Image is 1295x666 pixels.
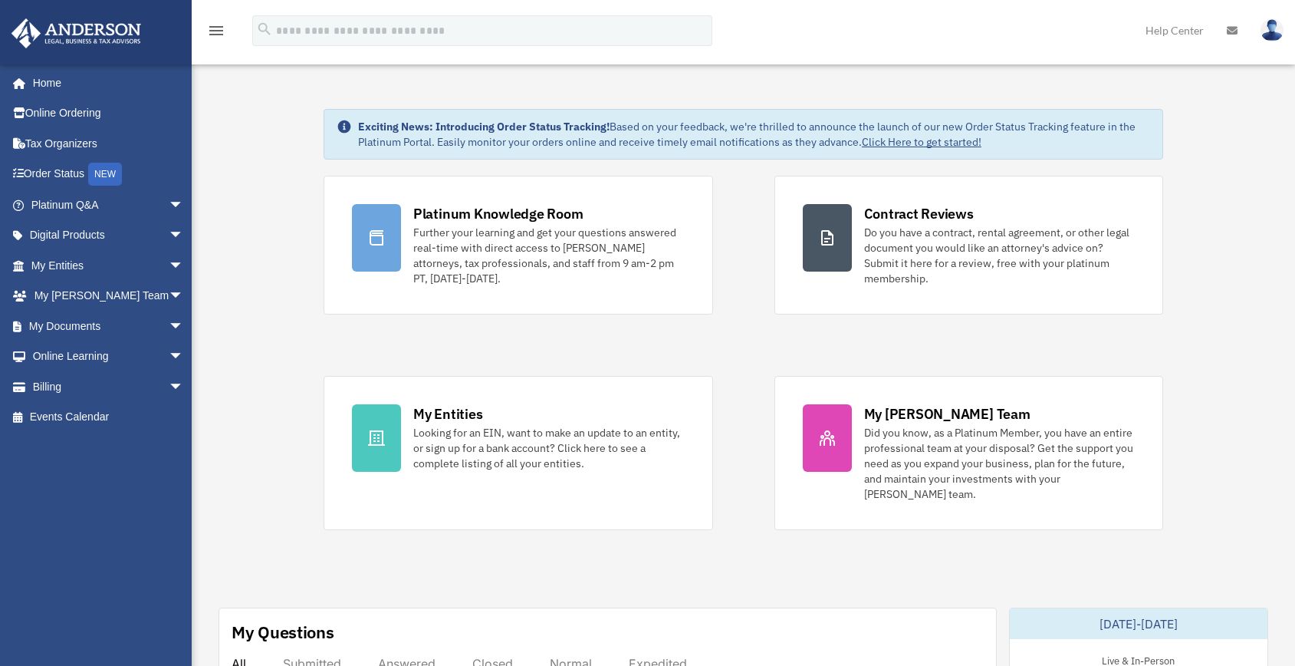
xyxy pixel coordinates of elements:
[11,371,207,402] a: Billingarrow_drop_down
[7,18,146,48] img: Anderson Advisors Platinum Portal
[864,425,1136,502] div: Did you know, as a Platinum Member, you have an entire professional team at your disposal? Get th...
[169,220,199,252] span: arrow_drop_down
[169,250,199,282] span: arrow_drop_down
[324,176,713,315] a: Platinum Knowledge Room Further your learning and get your questions answered real-time with dire...
[207,21,225,40] i: menu
[413,425,685,471] div: Looking for an EIN, want to make an update to an entity, or sign up for a bank account? Click her...
[11,311,207,341] a: My Documentsarrow_drop_down
[413,204,583,223] div: Platinum Knowledge Room
[169,190,199,221] span: arrow_drop_down
[413,225,685,286] div: Further your learning and get your questions answered real-time with direct access to [PERSON_NAM...
[169,371,199,403] span: arrow_drop_down
[11,128,207,159] a: Tax Organizers
[88,163,122,186] div: NEW
[169,341,199,373] span: arrow_drop_down
[11,68,199,98] a: Home
[256,21,273,38] i: search
[862,135,981,149] a: Click Here to get started!
[11,250,207,281] a: My Entitiesarrow_drop_down
[207,27,225,40] a: menu
[11,159,207,190] a: Order StatusNEW
[774,376,1164,530] a: My [PERSON_NAME] Team Did you know, as a Platinum Member, you have an entire professional team at...
[169,311,199,342] span: arrow_drop_down
[864,225,1136,286] div: Do you have a contract, rental agreement, or other legal document you would like an attorney's ad...
[11,190,207,220] a: Platinum Q&Aarrow_drop_down
[864,404,1030,424] div: My [PERSON_NAME] Team
[11,220,207,251] a: Digital Productsarrow_drop_down
[1010,608,1267,639] div: [DATE]-[DATE]
[11,341,207,372] a: Online Learningarrow_drop_down
[324,376,713,530] a: My Entities Looking for an EIN, want to make an update to an entity, or sign up for a bank accoun...
[413,404,482,424] div: My Entities
[11,402,207,433] a: Events Calendar
[1260,19,1283,41] img: User Pic
[11,98,207,129] a: Online Ordering
[358,120,610,134] strong: Exciting News: Introducing Order Status Tracking!
[232,621,334,644] div: My Questions
[774,176,1164,315] a: Contract Reviews Do you have a contract, rental agreement, or other legal document you would like...
[169,281,199,312] span: arrow_drop_down
[358,119,1150,150] div: Based on your feedback, we're thrilled to announce the launch of our new Order Status Tracking fe...
[864,204,974,223] div: Contract Reviews
[11,281,207,312] a: My [PERSON_NAME] Teamarrow_drop_down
